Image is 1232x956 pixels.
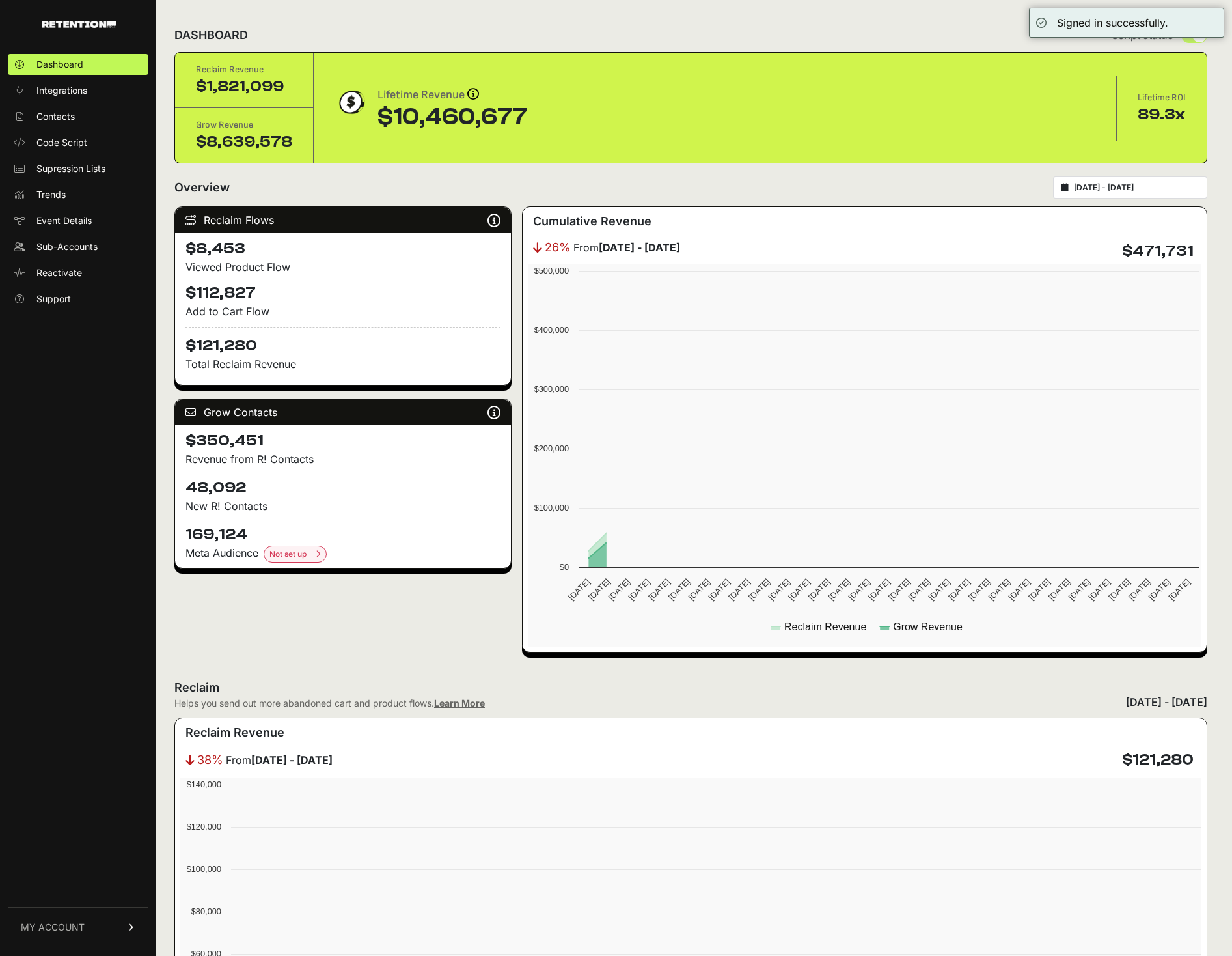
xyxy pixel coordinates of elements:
[185,477,500,498] h4: 48,092
[185,238,500,259] h4: $8,453
[197,751,223,769] span: 38%
[36,162,105,175] span: Supression Lists
[36,110,75,123] span: Contacts
[36,240,98,253] span: Sub-Accounts
[987,577,1012,602] text: [DATE]
[187,780,221,789] text: $140,000
[185,283,500,303] h4: $112,827
[1122,750,1194,770] h4: $121,280
[534,266,569,275] text: $500,000
[1047,577,1072,602] text: [DATE]
[36,292,71,305] span: Support
[907,577,932,602] text: [DATE]
[185,356,500,372] p: Total Reclaim Revenue
[185,327,500,356] h4: $121,280
[1138,104,1186,125] div: 89.3x
[533,212,651,231] h3: Cumulative Revenue
[586,577,612,602] text: [DATE]
[8,54,148,75] a: Dashboard
[187,822,221,832] text: $120,000
[226,752,333,768] span: From
[8,262,148,283] a: Reactivate
[573,240,680,255] span: From
[377,104,527,130] div: $10,460,677
[599,241,680,254] strong: [DATE] - [DATE]
[8,288,148,309] a: Support
[8,210,148,231] a: Event Details
[1087,577,1112,602] text: [DATE]
[567,577,592,602] text: [DATE]
[787,577,812,602] text: [DATE]
[185,451,500,467] p: Revenue from R! Contacts
[1167,577,1192,602] text: [DATE]
[707,577,732,602] text: [DATE]
[36,136,87,149] span: Code Script
[1122,241,1194,262] h4: $471,731
[196,119,292,132] div: Grow Revenue
[185,524,500,545] h4: 169,124
[251,753,333,766] strong: [DATE] - [DATE]
[8,184,148,205] a: Trends
[1067,577,1092,602] text: [DATE]
[185,259,500,275] div: Viewed Product Flow
[196,132,292,152] div: $8,639,578
[36,266,82,279] span: Reactivate
[8,236,148,257] a: Sub-Accounts
[966,577,992,602] text: [DATE]
[687,577,712,602] text: [DATE]
[36,188,66,201] span: Trends
[8,158,148,179] a: Supression Lists
[534,503,569,513] text: $100,000
[174,697,485,710] div: Helps you send out more abandoned cart and product flows.
[784,621,866,632] text: Reclaim Revenue
[545,238,571,257] span: 26%
[21,921,85,934] span: MY ACCOUNT
[196,76,292,97] div: $1,821,099
[560,562,569,572] text: $0
[726,577,752,602] text: [DATE]
[1147,577,1172,602] text: [DATE]
[666,577,692,602] text: [DATE]
[607,577,632,602] text: [DATE]
[1127,577,1152,602] text: [DATE]
[1138,91,1186,104] div: Lifetime ROI
[196,63,292,76] div: Reclaim Revenue
[886,577,912,602] text: [DATE]
[534,384,569,394] text: $300,000
[174,679,485,697] h2: Reclaim
[534,325,569,335] text: $400,000
[947,577,972,602] text: [DATE]
[434,697,485,709] a: Learn More
[185,303,500,319] div: Add to Cart Flow
[8,106,148,127] a: Contacts
[36,84,87,97] span: Integrations
[867,577,892,602] text: [DATE]
[36,58,83,71] span: Dashboard
[185,430,500,451] h4: $350,451
[1057,15,1168,31] div: Signed in successfully.
[174,26,248,44] h2: DASHBOARD
[42,21,116,28] img: Retention.com
[335,86,367,119] img: dollar-coin-05c43ed7efb7bc0c12610022525b4bbbb207c7efeef5aecc26f025e68dcafac9.png
[1027,577,1052,602] text: [DATE]
[8,80,148,101] a: Integrations
[847,577,872,602] text: [DATE]
[746,577,772,602] text: [DATE]
[185,724,284,742] h3: Reclaim Revenue
[377,86,527,104] div: Lifetime Revenue
[185,545,500,563] div: Meta Audience
[627,577,652,602] text: [DATE]
[647,577,672,602] text: [DATE]
[174,178,230,197] h2: Overview
[1007,577,1032,602] text: [DATE]
[894,621,963,632] text: Grow Revenue
[175,399,511,425] div: Grow Contacts
[767,577,792,602] text: [DATE]
[185,498,500,514] p: New R! Contacts
[175,207,511,233] div: Reclaim Flows
[36,214,92,227] span: Event Details
[534,443,569,453] text: $200,000
[8,907,148,947] a: MY ACCOUNT
[8,132,148,153] a: Code Script
[187,864,221,874] text: $100,000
